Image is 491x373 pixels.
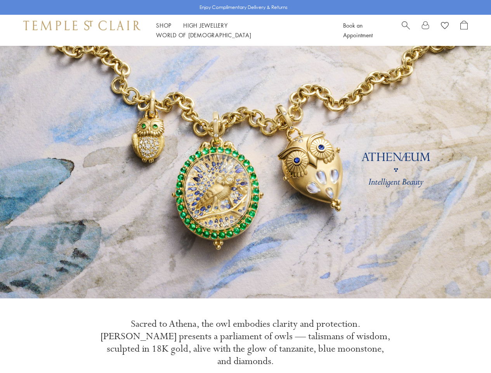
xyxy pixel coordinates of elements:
[183,21,228,29] a: High JewelleryHigh Jewellery
[156,21,172,29] a: ShopShop
[200,3,288,11] p: Enjoy Complimentary Delivery & Returns
[100,318,391,368] p: Sacred to Athena, the owl embodies clarity and protection. [PERSON_NAME] presents a parliament of...
[460,21,468,40] a: Open Shopping Bag
[402,21,410,40] a: Search
[441,21,449,32] a: View Wishlist
[156,31,251,39] a: World of [DEMOGRAPHIC_DATA]World of [DEMOGRAPHIC_DATA]
[343,21,373,39] a: Book an Appointment
[156,21,326,40] nav: Main navigation
[23,21,141,30] img: Temple St. Clair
